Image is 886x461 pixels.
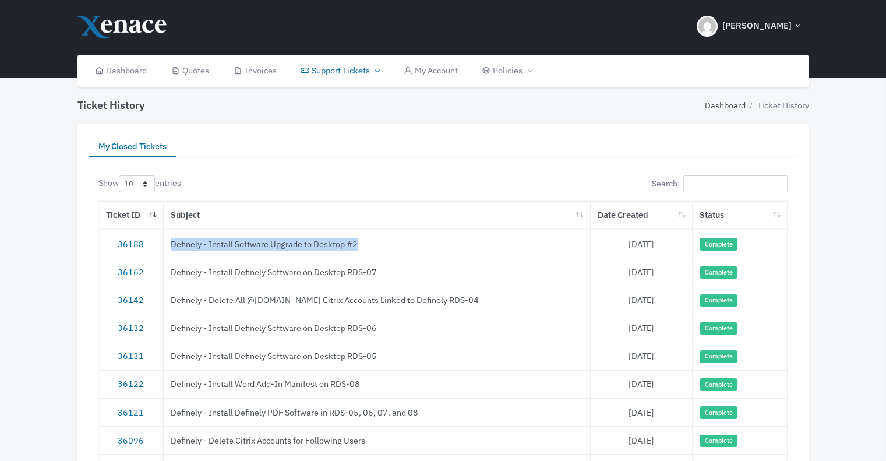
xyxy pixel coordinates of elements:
[690,6,809,47] button: [PERSON_NAME]
[164,426,591,454] td: Definely - Delete Citrix Accounts for Following Users
[700,406,737,419] span: Complete
[470,55,543,87] a: Policies
[591,258,693,286] td: [DATE]
[700,435,737,448] span: Complete
[591,398,693,426] td: [DATE]
[591,370,693,398] td: [DATE]
[591,314,693,342] td: [DATE]
[83,55,160,87] a: Dashboard
[77,99,144,112] h4: Ticket History
[591,426,693,454] td: [DATE]
[288,55,391,87] a: Support Tickets
[118,378,144,389] a: 36122
[693,201,788,230] th: Status: activate to sort column ascending
[591,342,693,369] td: [DATE]
[118,266,144,277] a: 36162
[164,201,591,230] th: Subject: activate to sort column ascending
[700,238,737,251] span: Complete
[745,99,809,112] li: Ticket History
[118,350,144,361] a: 36131
[700,322,737,335] span: Complete
[98,175,181,192] label: Show entries
[652,175,788,192] label: Search:
[118,407,144,418] a: 36121
[704,99,745,112] a: Dashboard
[164,258,591,286] td: Definely - Install Definely Software on Desktop RDS-07
[697,16,718,37] img: Header Avatar
[99,201,164,230] th: Ticket ID: activate to sort column ascending
[164,230,591,258] td: Definely - Install Software Upgrade to Desktop #2
[164,314,591,342] td: Definely - Install Definely Software on Desktop RDS-06
[700,378,737,391] span: Complete
[118,238,144,249] a: 36188
[700,350,737,363] span: Complete
[221,55,289,87] a: Invoices
[164,286,591,314] td: Definely - Delete All @[DOMAIN_NAME] Citrix Accounts Linked to Definely RDS-04
[118,322,144,333] a: 36132
[159,55,221,87] a: Quotes
[119,175,155,192] select: Showentries
[591,201,693,230] th: Date Created: activate to sort column ascending
[98,140,167,152] span: My Closed Tickets
[591,230,693,258] td: [DATE]
[391,55,470,87] a: My Account
[164,370,591,398] td: Definely - Install Word Add-In Manifest on RDS-08
[591,286,693,314] td: [DATE]
[683,175,788,192] input: Search:
[118,294,144,305] a: 36142
[164,398,591,426] td: Definely - Install Definely PDF Software in RDS-05, 06, 07, and 08
[722,19,791,33] span: [PERSON_NAME]
[164,342,591,369] td: Definely - Install Definely Software on Desktop RDS-05
[118,435,144,446] a: 36096
[700,294,737,307] span: Complete
[700,266,737,279] span: Complete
